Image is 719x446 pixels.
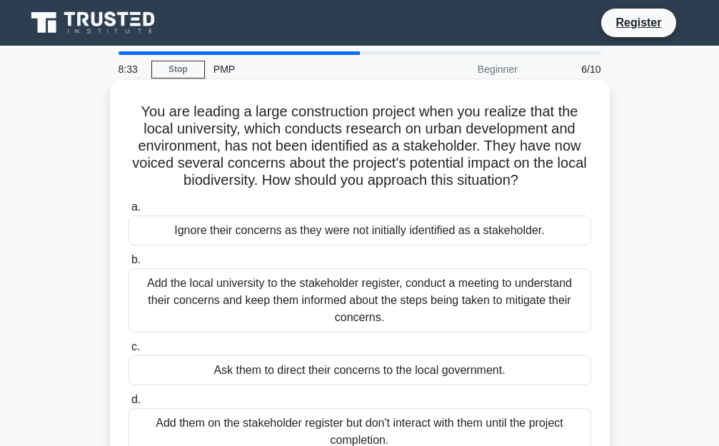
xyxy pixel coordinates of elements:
[607,14,670,31] a: Register
[131,340,140,353] span: c.
[110,55,151,83] div: 8:33
[526,55,610,83] div: 6/10
[401,55,526,83] div: Beginner
[131,201,141,213] span: a.
[151,61,205,78] a: Stop
[129,216,591,245] div: Ignore their concerns as they were not initially identified as a stakeholder.
[129,355,591,385] div: Ask them to direct their concerns to the local government.
[131,393,141,405] span: d.
[205,55,401,83] div: PMP
[131,253,141,265] span: b.
[129,268,591,333] div: Add the local university to the stakeholder register, conduct a meeting to understand their conce...
[127,103,593,190] h5: You are leading a large construction project when you realize that the local university, which co...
